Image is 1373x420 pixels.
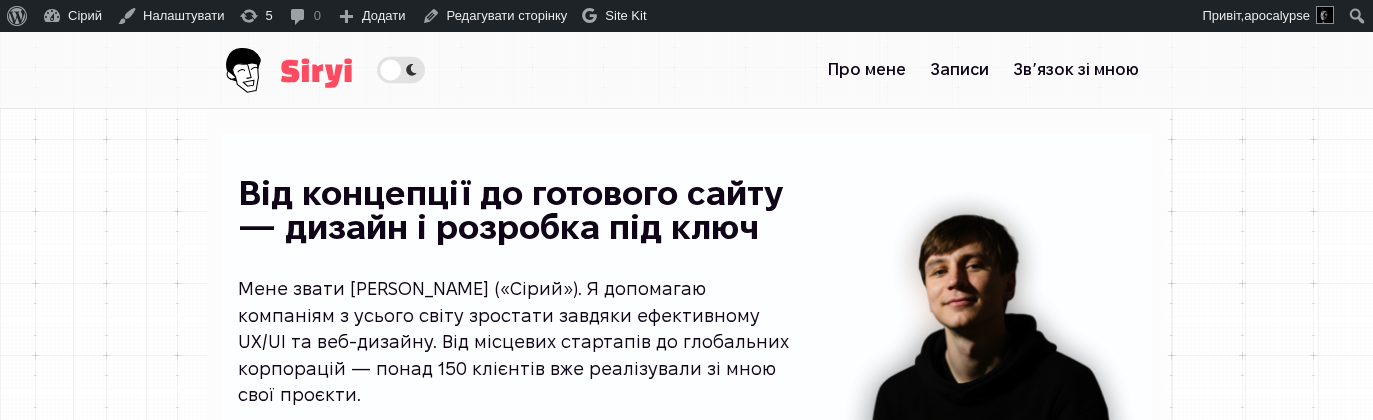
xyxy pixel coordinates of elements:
img: Сірий [222,32,352,108]
label: Theme switcher [377,56,425,83]
span: apocalypse [1244,8,1310,23]
a: Звʼязок зі мною [1001,50,1151,90]
h1: Від концепції до готового сайту — дизайн і розробка під ключ [238,177,801,244]
a: Про мене [816,50,918,90]
p: Мене звати [PERSON_NAME] («Сірий»). Я допомагаю компаніям з усього світу зростати завдяки ефектив... [238,276,801,408]
a: Записи [918,50,1001,90]
span: Site Kit [605,8,646,23]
